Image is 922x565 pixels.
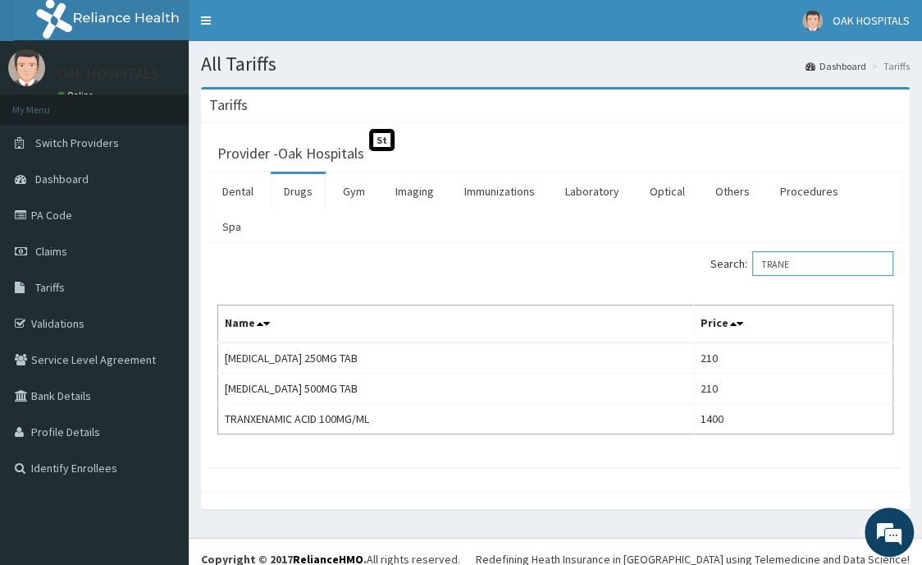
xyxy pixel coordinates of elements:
span: OAK HOSPITALS [833,13,910,28]
td: [MEDICAL_DATA] 500MG TAB [218,374,694,404]
img: d_794563401_company_1708531726252_794563401 [30,82,66,123]
a: Spa [209,209,254,244]
h3: Tariffs [209,98,248,113]
a: Others [702,174,763,209]
h3: Provider - Oak Hospitals [217,146,364,161]
td: [MEDICAL_DATA] 250MG TAB [218,342,694,374]
td: 210 [693,342,892,374]
a: Dental [209,174,267,209]
span: Switch Providers [35,136,119,150]
a: Imaging [382,174,447,209]
span: Dashboard [35,172,89,186]
img: User Image [8,49,45,86]
a: Dashboard [806,59,866,73]
span: We're online! [95,175,226,341]
a: Procedures [767,174,851,209]
th: Name [218,305,694,343]
textarea: Type your message and hit 'Enter' [8,384,313,442]
span: Claims [35,244,67,259]
a: Optical [637,174,698,209]
p: OAK HOSPITALS [57,67,159,81]
th: Price [693,305,892,343]
td: 210 [693,374,892,404]
div: Minimize live chat window [269,8,308,48]
label: Search: [710,251,893,276]
a: Immunizations [451,174,548,209]
a: Gym [330,174,378,209]
a: Online [57,90,97,101]
li: Tariffs [868,59,910,73]
div: Chat with us now [85,92,276,113]
span: Tariffs [35,280,65,295]
img: User Image [802,11,823,31]
input: Search: [752,251,893,276]
td: TRANXENAMIC ACID 100MG/ML [218,404,694,434]
h1: All Tariffs [201,53,910,75]
span: St [369,129,395,151]
a: Laboratory [552,174,632,209]
td: 1400 [693,404,892,434]
a: Drugs [271,174,326,209]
